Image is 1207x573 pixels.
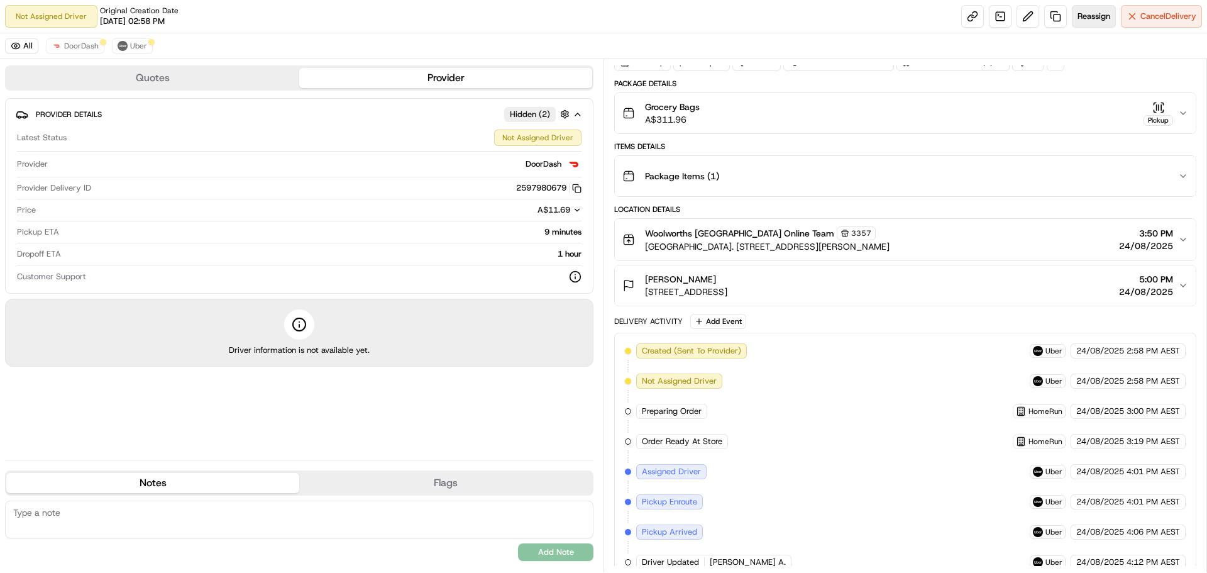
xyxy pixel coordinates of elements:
span: 24/08/2025 [1076,376,1124,387]
span: Woolworths [GEOGRAPHIC_DATA] Online Team [645,227,834,240]
span: Price [17,204,36,216]
span: Uber [1045,346,1062,356]
button: 2597980679 [516,182,581,194]
span: Uber [1045,376,1062,386]
button: A$11.69 [471,204,581,216]
span: DoorDash [64,41,99,51]
span: A$11.69 [537,204,570,215]
div: 1 hour [66,248,581,260]
span: [DATE] 02:58 PM [100,16,165,27]
img: doordash_logo_v2.png [52,41,62,51]
span: Not Assigned Driver [642,376,717,387]
img: uber-new-logo.jpeg [1033,557,1043,567]
button: Package Items (1) [615,156,1196,196]
span: HomeRun [1028,437,1062,447]
span: DoorDash [526,159,561,170]
span: Driver information is not available yet. [229,345,370,356]
span: Original Creation Date [100,6,179,16]
span: A$311.96 [645,113,700,126]
span: 2:58 PM AEST [1127,345,1180,357]
div: Location Details [614,204,1196,214]
button: Grocery BagsA$311.96Pickup [615,93,1196,133]
div: 9 minutes [64,226,581,238]
span: Package Items ( 1 ) [645,170,719,182]
span: Created (Sent To Provider) [642,345,741,357]
button: Provider [299,68,592,88]
span: Uber [1045,467,1062,477]
span: 3357 [851,228,871,238]
button: Flags [299,473,592,493]
button: All [5,38,38,53]
button: Provider DetailsHidden (2) [16,104,583,125]
span: Hidden ( 2 ) [510,109,550,120]
span: Uber [1045,557,1062,567]
span: 24/08/2025 [1076,526,1124,538]
span: Dropoff ETA [17,248,61,260]
button: Pickup [1144,101,1173,126]
img: uber-new-logo.jpeg [1033,346,1043,356]
button: Add Event [690,314,746,329]
span: 3:00 PM AEST [1127,406,1180,417]
span: [STREET_ADDRESS] [645,286,727,298]
span: 4:06 PM AEST [1127,526,1180,538]
button: Woolworths [GEOGRAPHIC_DATA] Online Team3357[GEOGRAPHIC_DATA]. [STREET_ADDRESS][PERSON_NAME]3:50 ... [615,219,1196,260]
span: 4:01 PM AEST [1127,496,1180,508]
button: Uber [112,38,153,53]
span: Pickup ETA [17,226,59,238]
button: Notes [6,473,299,493]
button: [PERSON_NAME][STREET_ADDRESS]5:00 PM24/08/2025 [615,265,1196,306]
button: DoorDash [46,38,104,53]
span: Assigned Driver [642,466,701,477]
button: CancelDelivery [1121,5,1202,28]
span: Cancel Delivery [1140,11,1196,22]
span: Uber [1045,497,1062,507]
span: Uber [130,41,147,51]
span: Provider Details [36,109,102,120]
span: 3:50 PM [1119,227,1173,240]
span: 5:00 PM [1119,273,1173,286]
div: Pickup [1144,115,1173,126]
span: Driver Updated [642,557,699,568]
span: 24/08/2025 [1119,240,1173,252]
span: 24/08/2025 [1076,436,1124,447]
span: Latest Status [17,132,67,143]
span: Grocery Bags [645,101,700,113]
img: uber-new-logo.jpeg [1033,376,1043,386]
span: Preparing Order [642,406,702,417]
span: 24/08/2025 [1076,406,1124,417]
span: [PERSON_NAME] A. [710,557,786,568]
span: Reassign [1077,11,1110,22]
span: HomeRun [1028,406,1062,416]
span: Provider [17,159,48,170]
span: 2:58 PM AEST [1127,376,1180,387]
span: [GEOGRAPHIC_DATA]. [STREET_ADDRESS][PERSON_NAME] [645,240,890,253]
img: uber-new-logo.jpeg [1033,497,1043,507]
img: uber-new-logo.jpeg [1033,467,1043,477]
div: Delivery Activity [614,316,683,326]
img: doordash_logo_v2.png [566,157,581,172]
div: Items Details [614,142,1196,152]
span: Customer Support [17,271,86,282]
span: Order Ready At Store [642,436,722,447]
span: Pickup Enroute [642,496,697,508]
button: Quotes [6,68,299,88]
span: Provider Delivery ID [17,182,91,194]
span: 24/08/2025 [1119,286,1173,298]
img: uber-new-logo.jpeg [118,41,128,51]
span: [PERSON_NAME] [645,273,716,286]
button: Reassign [1072,5,1116,28]
button: Hidden (2) [504,106,573,122]
div: Package Details [614,79,1196,89]
span: 24/08/2025 [1076,345,1124,357]
span: 24/08/2025 [1076,466,1124,477]
img: uber-new-logo.jpeg [1033,527,1043,537]
span: 4:12 PM AEST [1127,557,1180,568]
span: 24/08/2025 [1076,557,1124,568]
span: 4:01 PM AEST [1127,466,1180,477]
span: Pickup Arrived [642,526,697,538]
span: 3:19 PM AEST [1127,436,1180,447]
span: 24/08/2025 [1076,496,1124,508]
span: Uber [1045,527,1062,537]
